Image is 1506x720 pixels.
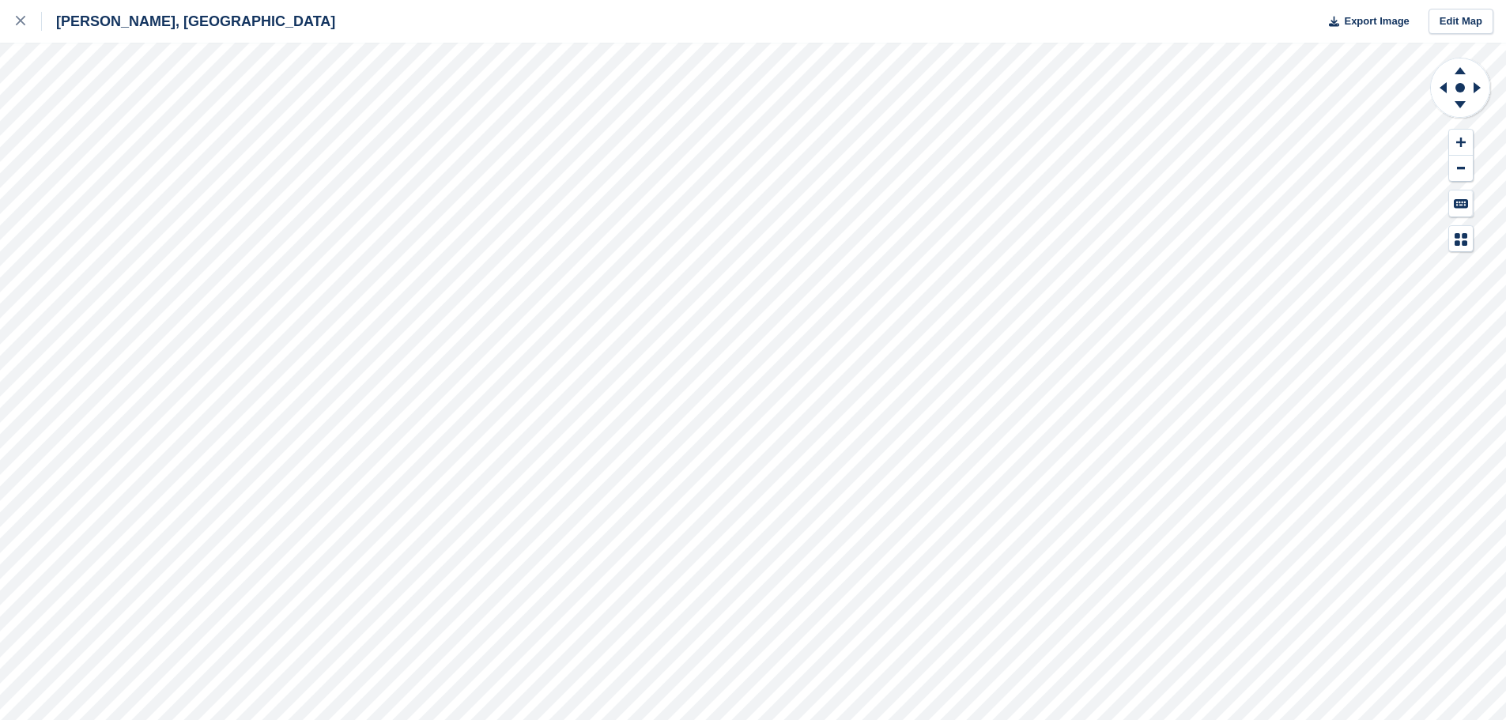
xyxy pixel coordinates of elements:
button: Map Legend [1449,226,1473,252]
button: Keyboard Shortcuts [1449,190,1473,217]
button: Export Image [1319,9,1410,35]
button: Zoom In [1449,130,1473,156]
a: Edit Map [1429,9,1493,35]
span: Export Image [1344,13,1409,29]
div: [PERSON_NAME], [GEOGRAPHIC_DATA] [42,12,335,31]
button: Zoom Out [1449,156,1473,182]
